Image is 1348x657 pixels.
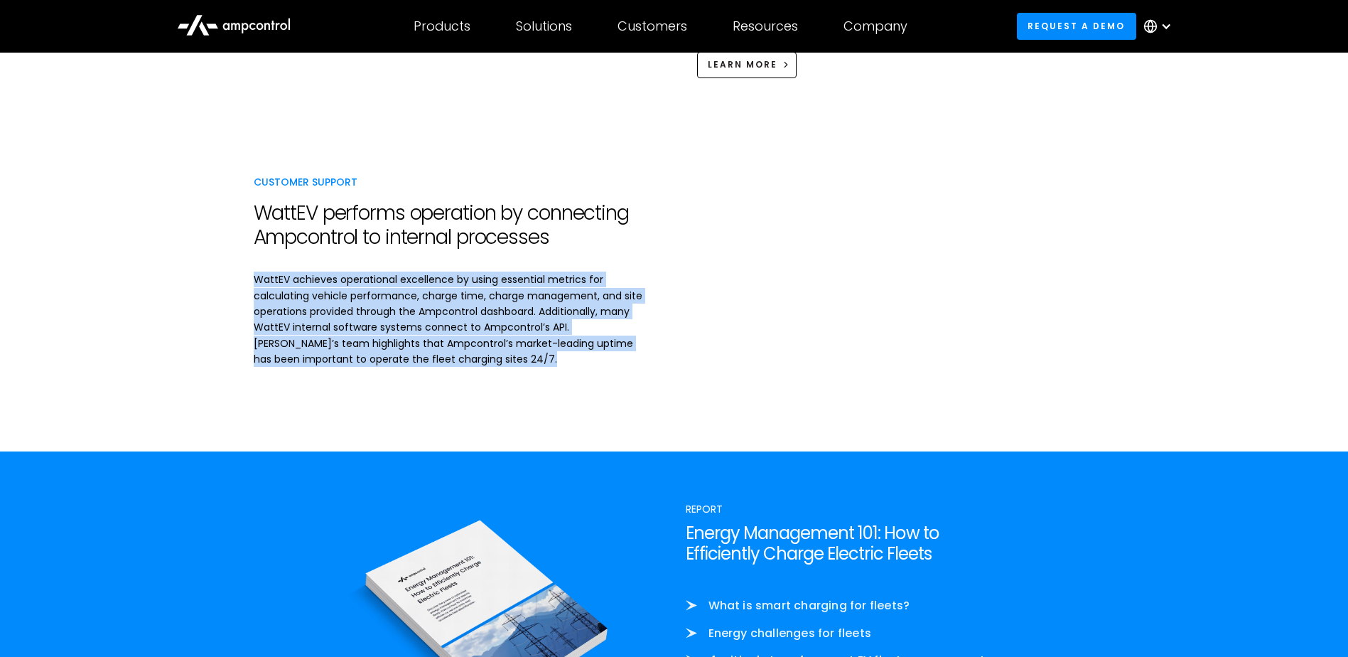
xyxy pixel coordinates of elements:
[708,58,777,71] div: learn more
[1017,13,1136,39] a: Request a demo
[618,18,687,34] div: Customers
[733,18,798,34] div: Resources
[686,626,1050,641] li: Energy challenges for fleets
[686,169,1106,406] iframe: WattEV advantages
[516,18,572,34] div: Solutions
[686,501,1050,517] div: Report
[414,18,470,34] div: Products
[254,174,652,190] p: Customer Support
[843,18,907,34] div: Company
[686,598,1050,614] li: What is smart charging for fleets?
[254,272,652,367] p: WattEV achieves operational excellence by using essential metrics for calculating vehicle perform...
[686,523,1050,565] h3: Energy Management 101: How to Efficiently Charge Electric Fleets
[254,201,652,249] h2: WattEV performs operation by connecting Ampcontrol to internal processes
[697,52,797,78] a: learn more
